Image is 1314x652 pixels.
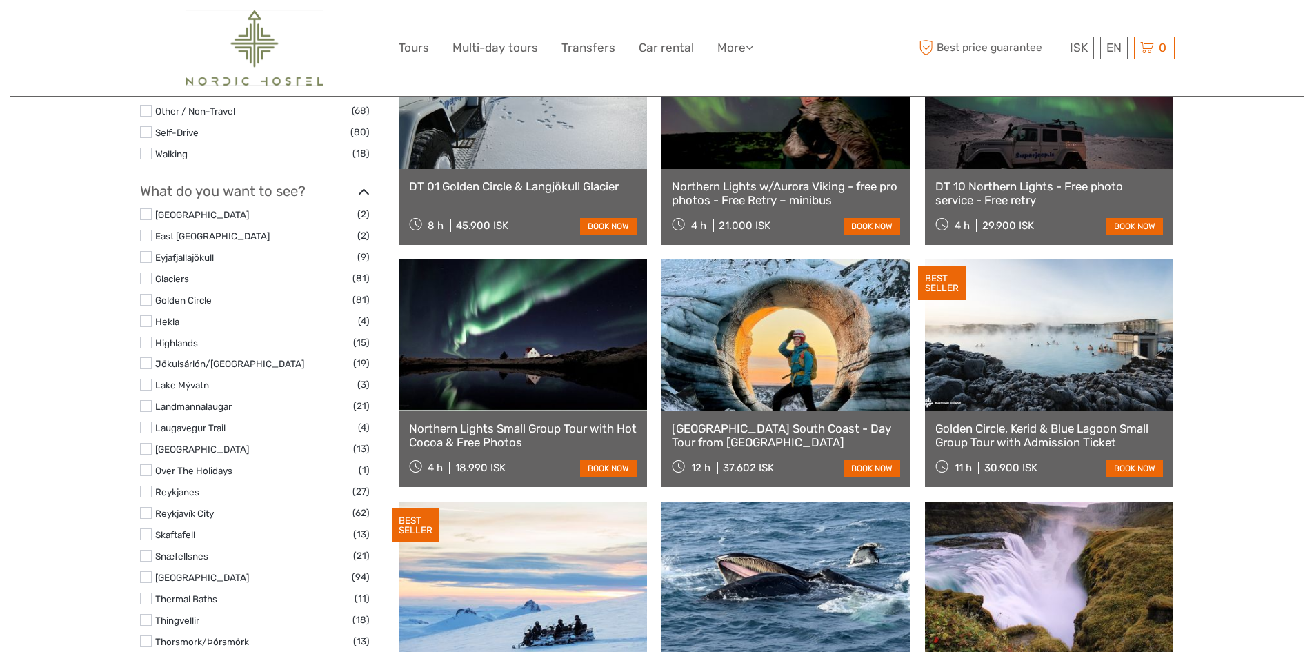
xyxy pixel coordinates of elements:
a: book now [844,218,900,235]
a: [GEOGRAPHIC_DATA] [155,572,249,583]
div: 37.602 ISK [723,462,774,474]
h3: What do you want to see? [140,183,370,199]
span: (15) [353,335,370,350]
div: 18.990 ISK [455,462,506,474]
span: (19) [353,355,370,371]
a: Laugavegur Trail [155,422,226,433]
a: Reykjanes [155,486,199,497]
a: DT 01 Golden Circle & Langjökull Glacier [409,179,637,193]
a: East [GEOGRAPHIC_DATA] [155,230,270,241]
a: Northern Lights w/Aurora Viking - free pro photos - Free Retry – minibus [672,179,900,208]
span: (4) [358,313,370,329]
a: More [717,38,753,58]
a: Snæfellsnes [155,551,208,562]
a: [GEOGRAPHIC_DATA] [155,209,249,220]
span: (13) [353,526,370,542]
a: Hekla [155,316,179,327]
button: Open LiveChat chat widget [159,21,175,38]
span: (4) [358,419,370,435]
span: (94) [352,569,370,585]
span: (9) [357,249,370,265]
span: (68) [352,103,370,119]
a: Golden Circle [155,295,212,306]
a: Thermal Baths [155,593,217,604]
span: (3) [357,377,370,393]
div: 30.900 ISK [984,462,1037,474]
a: Reykjavík City [155,508,214,519]
a: Other / Non-Travel [155,106,235,117]
img: 2454-61f15230-a6bf-4303-aa34-adabcbdb58c5_logo_big.png [186,10,323,86]
a: Jökulsárlón/[GEOGRAPHIC_DATA] [155,358,304,369]
span: 4 h [691,219,706,232]
a: Over The Holidays [155,465,232,476]
span: 11 h [955,462,972,474]
a: Glaciers [155,273,189,284]
a: Multi-day tours [452,38,538,58]
a: Car rental [639,38,694,58]
span: (13) [353,441,370,457]
a: Transfers [561,38,615,58]
a: [GEOGRAPHIC_DATA] South Coast - Day Tour from [GEOGRAPHIC_DATA] [672,422,900,450]
a: book now [844,460,900,477]
a: Northern Lights Small Group Tour with Hot Cocoa & Free Photos [409,422,637,450]
span: (27) [352,484,370,500]
a: book now [1106,460,1163,477]
span: 4 h [955,219,970,232]
span: 0 [1157,41,1168,55]
a: Walking [155,148,188,159]
a: Thorsmork/Þórsmörk [155,636,249,647]
a: Golden Circle, Kerid & Blue Lagoon Small Group Tour with Admission Ticket [935,422,1164,450]
span: (1) [359,462,370,478]
a: Lake Mývatn [155,379,209,391]
div: BEST SELLER [392,508,439,543]
span: 8 h [428,219,444,232]
span: (62) [352,505,370,521]
div: 29.900 ISK [982,219,1034,232]
span: (80) [350,124,370,140]
a: Highlands [155,337,198,348]
span: (21) [353,398,370,414]
a: Eyjafjallajökull [155,252,214,263]
a: Self-Drive [155,127,199,138]
div: BEST SELLER [918,266,966,301]
p: We're away right now. Please check back later! [19,24,156,35]
a: book now [580,218,637,235]
span: (81) [352,292,370,308]
div: 45.900 ISK [456,219,508,232]
span: Best price guarantee [916,37,1060,59]
span: (81) [352,270,370,286]
a: book now [580,460,637,477]
span: 4 h [428,462,443,474]
a: Landmannalaugar [155,401,232,412]
span: (18) [352,146,370,161]
div: 21.000 ISK [719,219,770,232]
span: ISK [1070,41,1088,55]
a: [GEOGRAPHIC_DATA] [155,444,249,455]
span: (18) [352,612,370,628]
a: Skaftafell [155,529,195,540]
a: DT 10 Northern Lights - Free photo service - Free retry [935,179,1164,208]
span: (21) [353,548,370,564]
a: Thingvellir [155,615,199,626]
span: (13) [353,633,370,649]
a: Tours [399,38,429,58]
span: 12 h [691,462,710,474]
div: EN [1100,37,1128,59]
span: (11) [355,591,370,606]
span: (2) [357,206,370,222]
span: (2) [357,228,370,244]
a: book now [1106,218,1163,235]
